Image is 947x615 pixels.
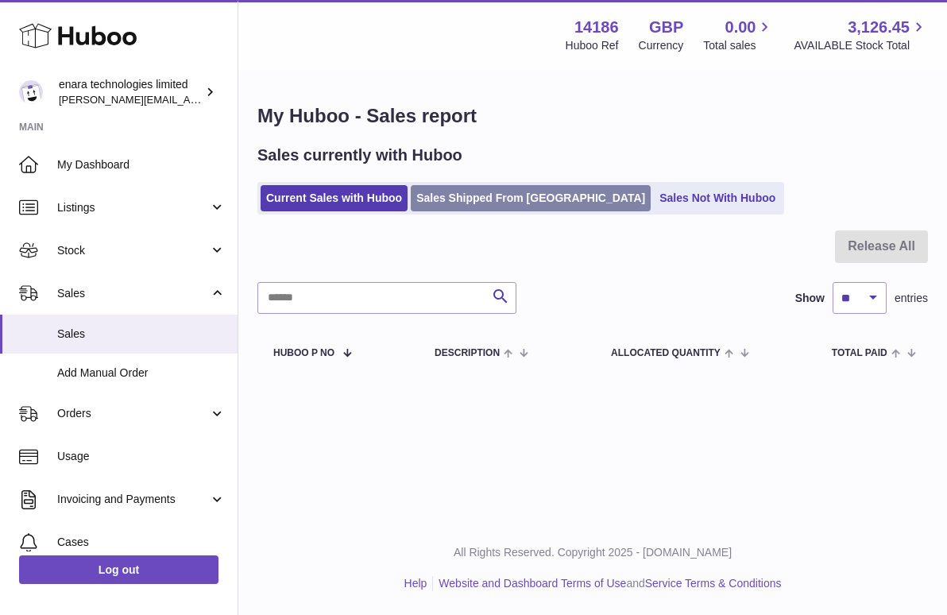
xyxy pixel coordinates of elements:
span: Add Manual Order [57,366,226,381]
span: AVAILABLE Stock Total [794,38,928,53]
a: Help [404,577,427,590]
span: Total paid [832,348,887,358]
span: 3,126.45 [848,17,910,38]
a: 3,126.45 AVAILABLE Stock Total [794,17,928,53]
span: Usage [57,449,226,464]
span: ALLOCATED Quantity [611,348,721,358]
a: Sales Not With Huboo [654,185,781,211]
span: Description [435,348,500,358]
span: My Dashboard [57,157,226,172]
a: 0.00 Total sales [703,17,774,53]
div: Currency [639,38,684,53]
div: enara technologies limited [59,77,202,107]
span: 0.00 [725,17,756,38]
span: Total sales [703,38,774,53]
img: Dee@enara.co [19,80,43,104]
span: Orders [57,406,209,421]
div: Huboo Ref [566,38,619,53]
label: Show [795,291,825,306]
strong: 14186 [574,17,619,38]
span: Listings [57,200,209,215]
span: Cases [57,535,226,550]
h1: My Huboo - Sales report [257,103,928,129]
a: Service Terms & Conditions [645,577,782,590]
span: entries [895,291,928,306]
a: Website and Dashboard Terms of Use [439,577,626,590]
span: Huboo P no [273,348,334,358]
p: All Rights Reserved. Copyright 2025 - [DOMAIN_NAME] [251,545,934,560]
span: [PERSON_NAME][EMAIL_ADDRESS][DOMAIN_NAME] [59,93,319,106]
li: and [433,576,781,591]
a: Current Sales with Huboo [261,185,408,211]
span: Sales [57,286,209,301]
span: Invoicing and Payments [57,492,209,507]
a: Log out [19,555,218,584]
span: Sales [57,327,226,342]
span: Stock [57,243,209,258]
a: Sales Shipped From [GEOGRAPHIC_DATA] [411,185,651,211]
strong: GBP [649,17,683,38]
h2: Sales currently with Huboo [257,145,462,166]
